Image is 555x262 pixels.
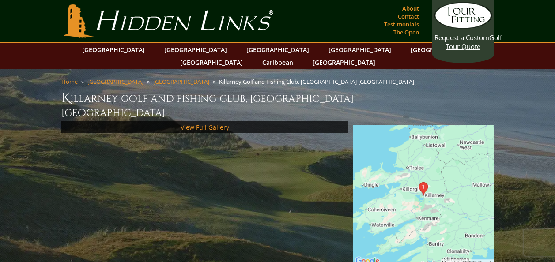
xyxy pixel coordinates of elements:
[382,18,421,30] a: Testimonials
[61,78,78,86] a: Home
[78,43,149,56] a: [GEOGRAPHIC_DATA]
[258,56,298,69] a: Caribbean
[434,33,489,42] span: Request a Custom
[61,89,494,120] h1: Killarney Golf and Fishing Club, [GEOGRAPHIC_DATA] [GEOGRAPHIC_DATA]
[153,78,209,86] a: [GEOGRAPHIC_DATA]
[406,43,478,56] a: [GEOGRAPHIC_DATA]
[181,123,229,131] a: View Full Gallery
[219,78,418,86] li: Killarney Golf and Fishing Club, [GEOGRAPHIC_DATA] [GEOGRAPHIC_DATA]
[396,10,421,22] a: Contact
[160,43,231,56] a: [GEOGRAPHIC_DATA]
[176,56,247,69] a: [GEOGRAPHIC_DATA]
[434,2,492,51] a: Request a CustomGolf Tour Quote
[308,56,380,69] a: [GEOGRAPHIC_DATA]
[391,26,421,38] a: The Open
[324,43,396,56] a: [GEOGRAPHIC_DATA]
[87,78,143,86] a: [GEOGRAPHIC_DATA]
[242,43,313,56] a: [GEOGRAPHIC_DATA]
[400,2,421,15] a: About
